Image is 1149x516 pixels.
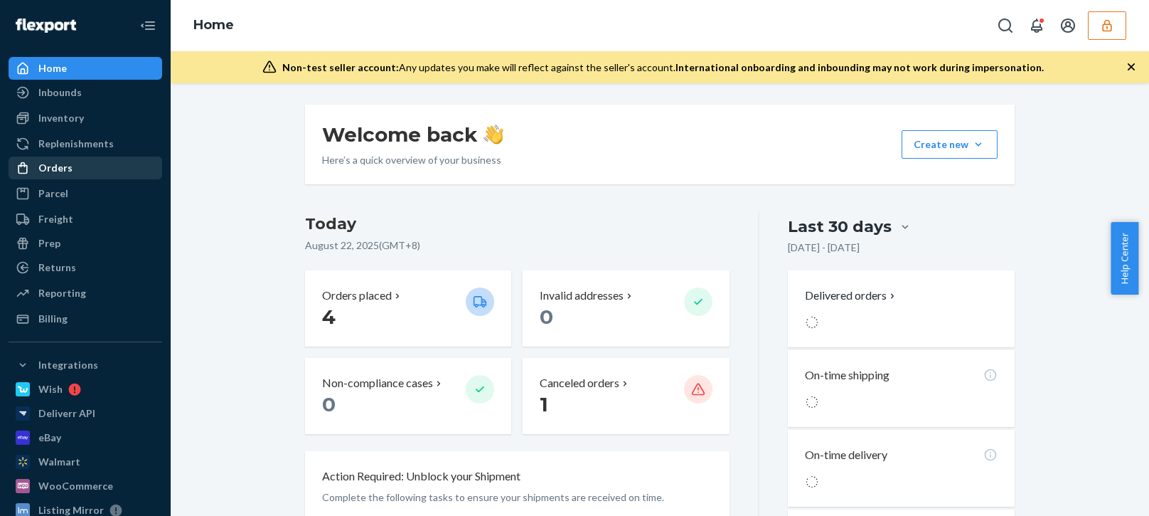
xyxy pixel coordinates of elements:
a: Parcel [9,182,162,205]
div: Any updates you make will reflect against the seller's account. [282,60,1044,75]
img: Flexport logo [16,19,76,33]
p: Non-compliance cases [322,375,433,391]
button: Create new [902,130,998,159]
button: Delivered orders [805,288,898,304]
div: Last 30 days [788,216,892,238]
button: Open notifications [1022,11,1051,40]
button: Open account menu [1054,11,1082,40]
button: Integrations [9,354,162,377]
a: Deliverr API [9,402,162,425]
p: Canceled orders [540,375,619,391]
div: Deliverr API [38,406,95,421]
button: Canceled orders 1 [523,358,729,434]
a: Home [193,17,234,33]
p: On-time delivery [805,447,887,463]
span: 0 [540,305,553,329]
a: Walmart [9,451,162,473]
div: Wish [38,382,63,396]
a: Reporting [9,282,162,305]
a: Billing [9,307,162,330]
p: August 22, 2025 ( GMT+8 ) [305,238,730,253]
div: Billing [38,312,68,326]
button: Close Navigation [134,11,162,40]
a: eBay [9,426,162,449]
div: Inbounds [38,85,82,100]
a: Home [9,57,162,80]
img: hand-wave emoji [483,125,503,144]
h1: Welcome back [322,122,503,147]
p: On-time shipping [805,367,889,384]
p: Invalid addresses [540,288,624,304]
div: Replenishments [38,137,114,151]
p: Orders placed [322,288,392,304]
div: WooCommerce [38,479,113,493]
button: Non-compliance cases 0 [305,358,511,434]
p: Complete the following tasks to ensure your shipments are received on time. [322,490,712,505]
a: Prep [9,232,162,255]
div: Freight [38,212,73,226]
div: Inventory [38,111,84,125]
a: Replenishments [9,132,162,155]
ol: breadcrumbs [182,5,245,46]
div: Parcel [38,186,68,201]
a: Inventory [9,107,162,130]
div: Home [38,61,67,75]
button: Invalid addresses 0 [523,270,729,347]
div: Walmart [38,455,80,469]
button: Orders placed 4 [305,270,511,347]
div: Reporting [38,286,86,300]
span: International onboarding and inbounding may not work during impersonation. [675,61,1044,73]
div: Integrations [38,358,98,372]
span: 4 [322,305,336,329]
p: Action Required: Unblock your Shipment [322,468,520,485]
a: Orders [9,157,162,179]
p: [DATE] - [DATE] [788,241,860,255]
span: 0 [322,392,336,416]
button: Help Center [1111,222,1138,295]
button: Open Search Box [991,11,1020,40]
div: Returns [38,260,76,275]
span: Non-test seller account: [282,61,399,73]
span: Support [28,10,80,23]
a: Freight [9,208,162,231]
a: Inbounds [9,81,162,104]
a: Wish [9,378,162,401]
span: 1 [540,392,548,416]
div: Orders [38,161,73,175]
a: Returns [9,256,162,279]
div: eBay [38,431,61,445]
a: WooCommerce [9,475,162,497]
div: Prep [38,236,60,251]
p: Here’s a quick overview of your business [322,153,503,167]
h3: Today [305,213,730,236]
